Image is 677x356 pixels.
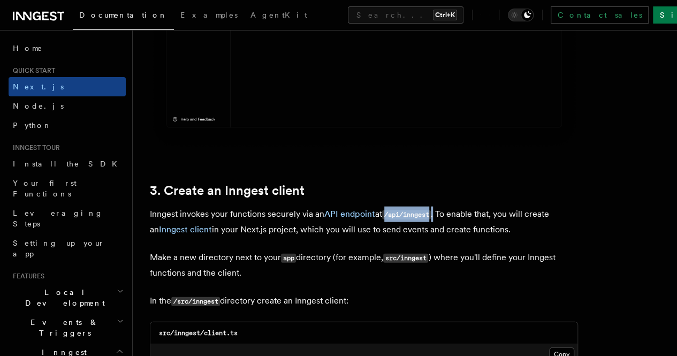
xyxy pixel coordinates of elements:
code: src/inngest [383,254,428,263]
span: Node.js [13,102,64,110]
p: In the directory create an Inngest client: [150,293,578,309]
kbd: Ctrl+K [433,10,457,20]
span: Python [13,121,52,130]
a: AgentKit [244,3,314,29]
a: Home [9,39,126,58]
a: 3. Create an Inngest client [150,183,305,198]
span: Examples [180,11,238,19]
span: Install the SDK [13,160,124,168]
a: Setting up your app [9,233,126,263]
span: AgentKit [250,11,307,19]
a: Node.js [9,96,126,116]
code: src/inngest/client.ts [159,329,238,337]
span: Inngest tour [9,143,60,152]
span: Events & Triggers [9,317,117,338]
a: Contact sales [551,6,649,24]
a: Your first Functions [9,173,126,203]
a: Examples [174,3,244,29]
span: Next.js [13,82,64,91]
span: Local Development [9,287,117,308]
p: Make a new directory next to your directory (for example, ) where you'll define your Inngest func... [150,250,578,281]
button: Events & Triggers [9,313,126,343]
span: Your first Functions [13,179,77,198]
span: Features [9,272,44,281]
span: Documentation [79,11,168,19]
code: /src/inngest [171,297,220,306]
a: API endpoint [324,209,375,219]
a: Documentation [73,3,174,30]
a: Inngest client [159,224,212,234]
span: Quick start [9,66,55,75]
code: app [281,254,296,263]
code: /api/inngest [382,210,431,219]
a: Python [9,116,126,135]
button: Toggle dark mode [508,9,534,21]
p: Inngest invokes your functions securely via an at . To enable that, you will create an in your Ne... [150,207,578,237]
span: Leveraging Steps [13,209,103,228]
button: Local Development [9,283,126,313]
span: Setting up your app [13,239,105,258]
a: Install the SDK [9,154,126,173]
a: Leveraging Steps [9,203,126,233]
button: Search...Ctrl+K [348,6,463,24]
a: Next.js [9,77,126,96]
span: Home [13,43,43,54]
